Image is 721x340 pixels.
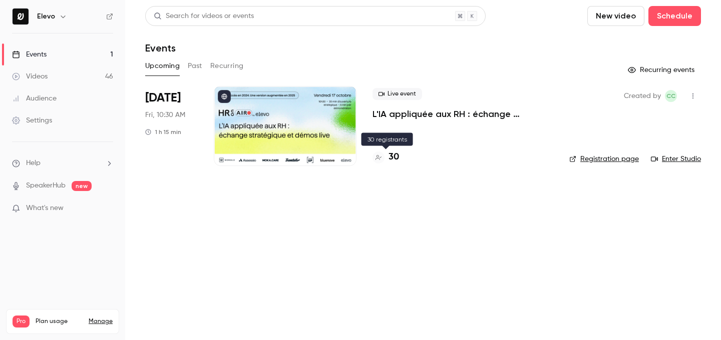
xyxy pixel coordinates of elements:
[145,128,181,136] div: 1 h 15 min
[569,154,639,164] a: Registration page
[145,58,180,74] button: Upcoming
[145,110,185,120] span: Fri, 10:30 AM
[12,49,47,59] div: Events
[13,8,29,24] img: Elevo
[373,88,422,100] span: Live event
[13,315,30,327] span: Pro
[12,93,57,103] div: Audience
[154,11,254,21] div: Search for videos or events
[651,154,701,164] a: Enter Studio
[26,158,41,168] span: Help
[12,115,52,125] div: Settings
[188,58,202,74] button: Past
[101,204,113,213] iframe: Noticeable Trigger
[373,150,399,164] a: 30
[623,62,701,78] button: Recurring events
[37,11,55,21] h6: Elevo
[145,42,176,54] h1: Events
[145,86,198,166] div: Oct 17 Fri, 10:30 AM (Europe/Paris)
[89,317,113,325] a: Manage
[648,6,701,26] button: Schedule
[26,203,64,213] span: What's new
[12,71,48,81] div: Videos
[624,90,661,102] span: Created by
[26,180,66,191] a: SpeakerHub
[72,181,92,191] span: new
[587,6,644,26] button: New video
[666,90,675,102] span: CC
[12,158,113,168] li: help-dropdown-opener
[389,150,399,164] h4: 30
[36,317,83,325] span: Plan usage
[373,108,553,120] a: L'IA appliquée aux RH : échange stratégique et démos live.
[145,90,181,106] span: [DATE]
[665,90,677,102] span: Clara Courtillier
[210,58,244,74] button: Recurring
